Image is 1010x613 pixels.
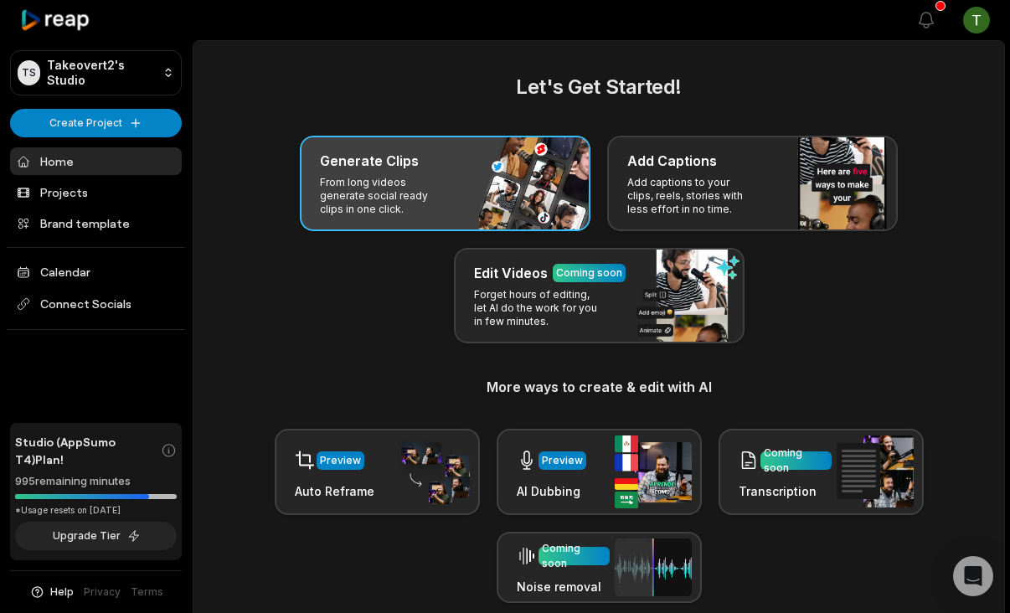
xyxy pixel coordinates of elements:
h2: Let's Get Started! [214,72,984,102]
h3: Noise removal [517,578,610,595]
h3: More ways to create & edit with AI [214,377,984,397]
div: Coming soon [542,541,606,571]
img: noise_removal.png [615,538,692,596]
div: Preview [320,453,361,468]
button: Upgrade Tier [15,522,177,550]
div: 995 remaining minutes [15,473,177,490]
a: Terms [131,585,163,600]
div: Open Intercom Messenger [953,556,993,596]
span: Studio (AppSumo T4) Plan! [15,433,161,468]
h3: Edit Videos [474,263,548,283]
h3: Add Captions [627,151,717,171]
a: Brand template [10,209,182,237]
a: Privacy [84,585,121,600]
p: Forget hours of editing, let AI do the work for you in few minutes. [474,288,604,328]
h3: Transcription [739,482,832,500]
div: Coming soon [556,265,622,281]
h3: Auto Reframe [295,482,374,500]
a: Calendar [10,258,182,286]
div: Preview [542,453,583,468]
img: transcription.png [837,435,914,507]
button: Help [29,585,74,600]
h3: AI Dubbing [517,482,586,500]
a: Projects [10,178,182,206]
a: Home [10,147,182,175]
span: Connect Socials [10,289,182,319]
p: From long videos generate social ready clips in one click. [320,176,450,216]
div: Coming soon [764,446,828,476]
img: auto_reframe.png [393,440,470,505]
span: Help [50,585,74,600]
button: Create Project [10,109,182,137]
p: Takeovert2's Studio [47,58,155,88]
img: ai_dubbing.png [615,435,692,508]
p: Add captions to your clips, reels, stories with less effort in no time. [627,176,757,216]
div: *Usage resets on [DATE] [15,504,177,517]
div: TS [18,60,40,85]
h3: Generate Clips [320,151,419,171]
